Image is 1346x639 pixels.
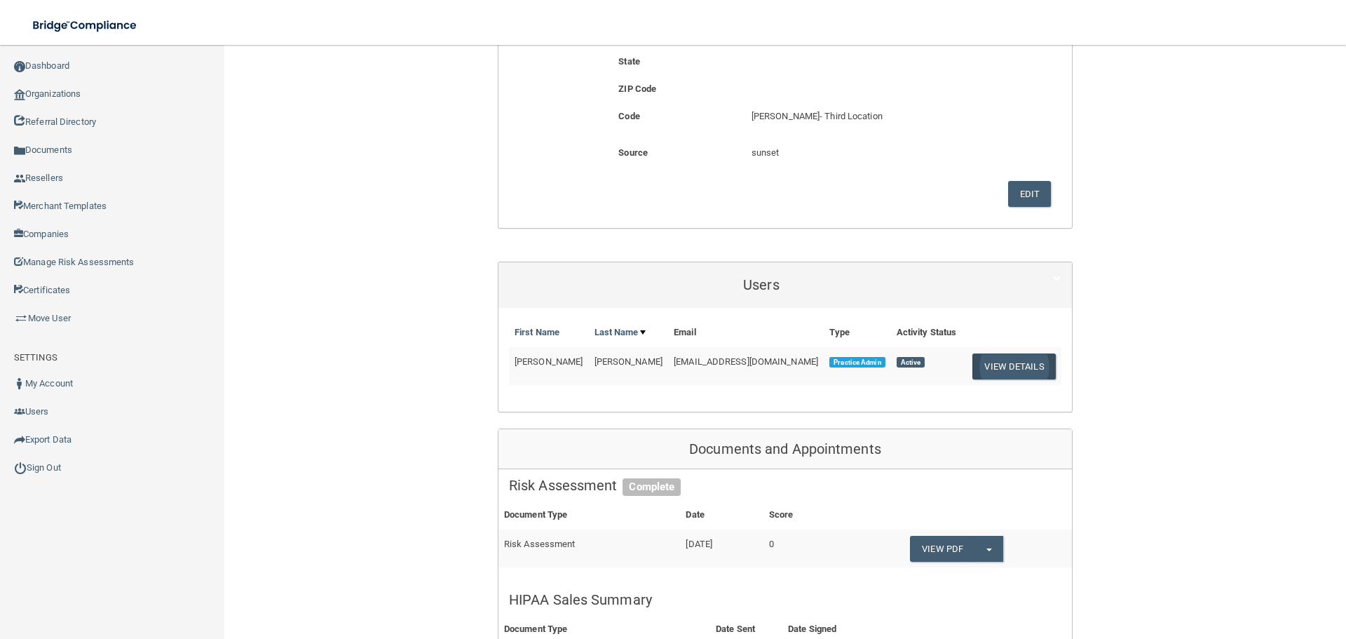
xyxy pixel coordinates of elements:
[680,530,763,567] td: [DATE]
[14,311,28,325] img: briefcase.64adab9b.png
[515,324,559,341] a: First Name
[618,83,656,94] b: ZIP Code
[509,478,1061,493] h5: Risk Assessment
[763,501,842,530] th: Score
[752,144,996,161] p: sunset
[618,147,648,158] b: Source
[498,501,680,530] th: Document Type
[618,56,640,67] b: State
[1008,181,1051,207] button: Edit
[14,173,25,184] img: ic_reseller.de258add.png
[763,530,842,567] td: 0
[594,356,662,367] span: [PERSON_NAME]
[14,378,25,389] img: ic_user_dark.df1a06c3.png
[14,406,25,417] img: icon-users.e205127d.png
[910,536,974,562] a: View PDF
[897,357,925,368] span: Active
[14,89,25,100] img: organization-icon.f8decf85.png
[14,462,27,474] img: ic_power_dark.7ecde6b1.png
[668,318,824,347] th: Email
[498,429,1072,470] div: Documents and Appointments
[14,434,25,445] img: icon-export.b9366987.png
[509,592,1061,607] h5: HIPAA Sales Summary
[509,277,1014,292] h5: Users
[14,61,25,72] img: ic_dashboard_dark.d01f4a41.png
[515,356,583,367] span: [PERSON_NAME]
[594,324,646,341] a: Last Name
[21,11,150,40] img: bridge_compliance_login_screen.278c3ca4.svg
[752,108,996,125] p: [PERSON_NAME]- Third Location
[829,357,885,368] span: Practice Admin
[14,349,57,366] label: SETTINGS
[1103,539,1329,596] iframe: Drift Widget Chat Controller
[891,318,963,347] th: Activity Status
[618,111,639,121] b: Code
[824,318,890,347] th: Type
[674,356,818,367] span: [EMAIL_ADDRESS][DOMAIN_NAME]
[498,530,680,567] td: Risk Assessment
[623,478,681,497] span: Complete
[509,269,1061,301] a: Users
[972,354,1055,379] button: View Details
[14,145,25,156] img: icon-documents.8dae5593.png
[680,501,763,530] th: Date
